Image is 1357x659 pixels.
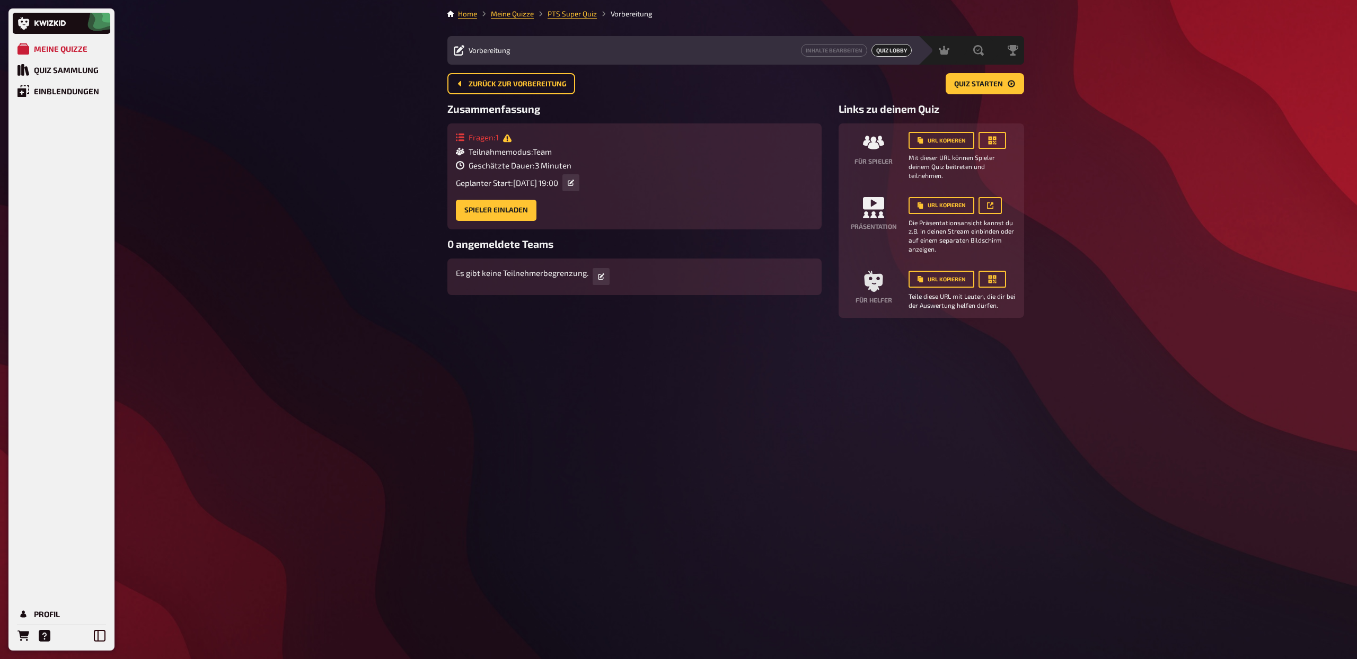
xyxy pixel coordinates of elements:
a: Hilfe [34,625,55,646]
a: Bestellungen [13,625,34,646]
span: Vorbereitung [469,46,510,55]
h3: 0 angemeldete Teams [447,238,822,250]
button: Quiz starten [946,73,1024,94]
div: Geplanter Start : [DATE] 19:00 [456,174,579,191]
button: URL kopieren [909,132,974,149]
span: Zurück zur Vorbereitung [469,81,567,88]
a: Profil [13,603,110,625]
button: Spieler einladen [456,200,536,221]
div: Meine Quizze [34,44,87,54]
a: Home [458,10,477,18]
h3: Links zu deinem Quiz [839,103,1024,115]
h3: Zusammenfassung [447,103,822,115]
p: Es gibt keine Teilnehmerbegrenzung. [456,267,588,279]
div: Profil [34,609,60,619]
span: Quiz starten [954,81,1003,88]
button: Inhalte Bearbeiten [801,44,867,57]
a: PTS Super Quiz [548,10,597,18]
button: Zurück zur Vorbereitung [447,73,575,94]
a: Quiz Lobby [871,44,912,57]
li: Meine Quizze [477,8,534,19]
li: Home [458,8,477,19]
small: Die Präsentationsansicht kannst du z.B. in deinen Stream einbinden oder auf einem separaten Bilds... [909,218,1016,254]
a: Einblendungen [13,81,110,102]
small: Teile diese URL mit Leuten, die dir bei der Auswertung helfen dürfen. [909,292,1016,310]
h4: Für Spieler [854,157,893,165]
div: Fragen : 1 [456,132,579,142]
small: Mit dieser URL können Spieler deinem Quiz beitreten und teilnehmen. [909,153,1016,180]
a: Meine Quizze [13,38,110,59]
li: Vorbereitung [597,8,653,19]
h4: Präsentation [851,222,897,230]
div: Quiz Sammlung [34,65,99,75]
span: Geschätzte Dauer : 3 Minuten [469,161,571,170]
button: URL kopieren [909,271,974,288]
button: URL kopieren [909,197,974,214]
li: PTS Super Quiz [534,8,597,19]
h4: Für Helfer [856,296,892,304]
span: Teilnahmemodus : Team [469,147,552,156]
a: Quiz Sammlung [13,59,110,81]
div: Einblendungen [34,86,99,96]
a: Meine Quizze [491,10,534,18]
